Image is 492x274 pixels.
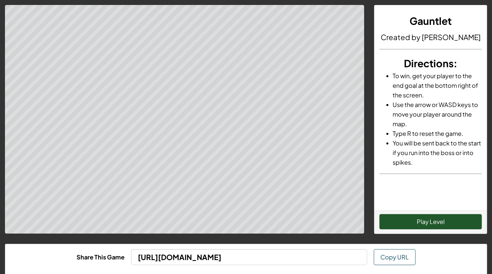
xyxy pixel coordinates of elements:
[379,14,482,28] h3: Gauntlet
[393,100,482,129] li: Use the arrow or WASD keys to move your player around the map.
[379,56,482,71] h3: :
[393,129,482,138] li: Type R to reset the game.
[393,138,482,167] li: You will be sent back to the start if you run into the boss or into spikes.
[77,253,125,261] b: Share This Game
[374,249,415,265] button: Copy URL
[379,32,482,42] h4: Created by [PERSON_NAME]
[393,71,482,100] li: To win, get your player to the end goal at the bottom right of the screen.
[379,214,482,229] button: Play Level
[404,57,454,70] span: Directions
[380,253,409,261] span: Copy URL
